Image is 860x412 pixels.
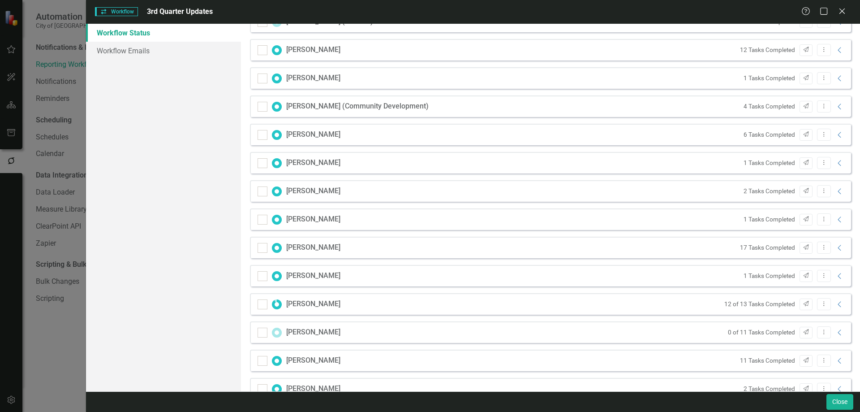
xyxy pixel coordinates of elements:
[744,215,795,224] small: 1 Tasks Completed
[286,158,340,168] div: [PERSON_NAME]
[740,243,795,252] small: 17 Tasks Completed
[286,45,340,55] div: [PERSON_NAME]
[744,159,795,167] small: 1 Tasks Completed
[95,7,138,16] span: Workflow
[286,186,340,196] div: [PERSON_NAME]
[147,7,213,16] span: 3rd Quarter Updates
[286,271,340,281] div: [PERSON_NAME]
[286,384,340,394] div: [PERSON_NAME]
[286,130,340,140] div: [PERSON_NAME]
[286,356,340,366] div: [PERSON_NAME]
[826,394,853,410] button: Close
[86,42,241,60] a: Workflow Emails
[744,187,795,195] small: 2 Tasks Completed
[744,102,795,111] small: 4 Tasks Completed
[724,300,795,308] small: 12 of 13 Tasks Completed
[740,356,795,365] small: 11 Tasks Completed
[286,101,429,112] div: [PERSON_NAME] (Community Development)
[744,130,795,139] small: 6 Tasks Completed
[744,385,795,393] small: 2 Tasks Completed
[286,214,340,225] div: [PERSON_NAME]
[286,73,340,83] div: [PERSON_NAME]
[744,272,795,280] small: 1 Tasks Completed
[740,46,795,54] small: 12 Tasks Completed
[86,24,241,42] a: Workflow Status
[286,243,340,253] div: [PERSON_NAME]
[728,328,795,337] small: 0 of 11 Tasks Completed
[286,299,340,309] div: [PERSON_NAME]
[744,74,795,82] small: 1 Tasks Completed
[286,327,340,338] div: [PERSON_NAME]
